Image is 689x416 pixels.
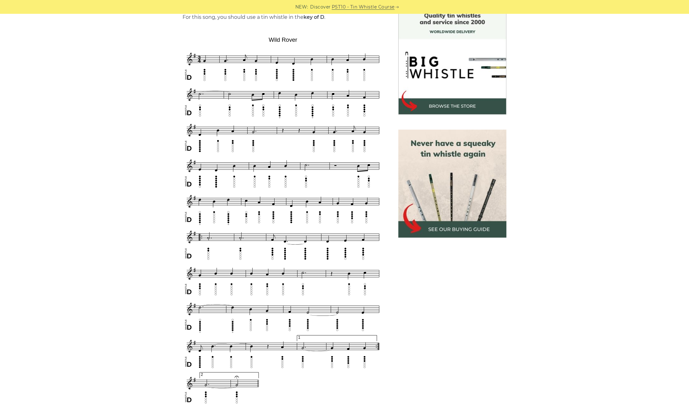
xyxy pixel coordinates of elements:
img: BigWhistle Tin Whistle Store [398,7,506,115]
span: Discover [310,3,331,11]
img: Wild Rover Tin Whistle Tab & Sheet Music [183,34,383,407]
a: PST10 - Tin Whistle Course [332,3,395,11]
img: tin whistle buying guide [398,130,506,238]
strong: key of D [304,14,325,20]
span: NEW: [295,3,308,11]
